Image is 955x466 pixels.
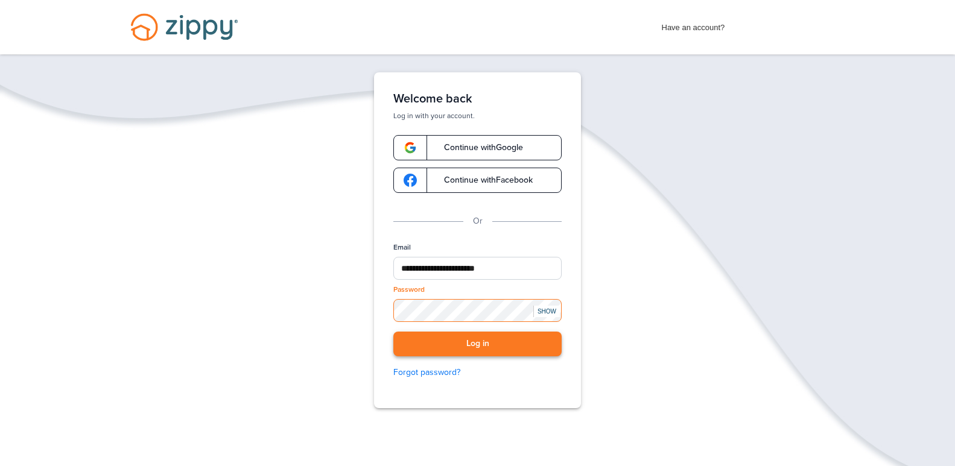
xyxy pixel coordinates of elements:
[393,168,562,193] a: google-logoContinue withFacebook
[404,141,417,154] img: google-logo
[432,143,523,152] span: Continue with Google
[393,92,562,106] h1: Welcome back
[473,215,483,228] p: Or
[393,299,562,322] input: Password
[393,135,562,160] a: google-logoContinue withGoogle
[533,306,560,317] div: SHOW
[393,285,425,295] label: Password
[662,15,725,34] span: Have an account?
[393,257,562,280] input: Email
[393,111,562,121] p: Log in with your account.
[404,174,417,187] img: google-logo
[393,242,411,253] label: Email
[393,366,562,379] a: Forgot password?
[432,176,533,184] span: Continue with Facebook
[393,332,562,356] button: Log in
